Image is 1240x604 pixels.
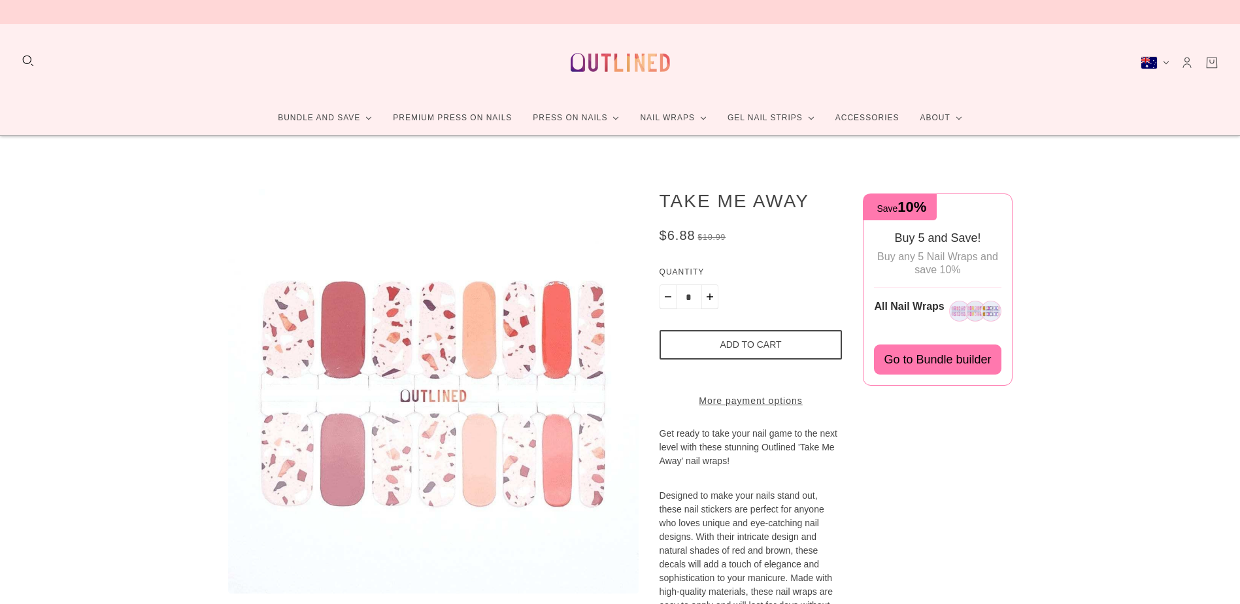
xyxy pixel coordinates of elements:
span: Buy any 5 Nail Wraps and save 10% [877,251,998,275]
button: Add to cart [660,330,843,360]
a: About [909,101,972,135]
a: Premium Press On Nails [382,101,522,135]
span: Go to Bundle builder [884,352,991,367]
span: $10.99 [698,233,726,242]
span: All Nail Wraps [874,301,944,312]
a: Cart [1205,56,1219,70]
button: Australia [1141,56,1169,69]
button: Minus [660,284,677,309]
a: Accessories [825,101,910,135]
span: 10% [897,199,926,215]
span: Buy 5 and Save! [894,231,980,244]
label: Quantity [660,265,843,284]
a: More payment options [660,394,843,408]
a: Outlined [563,35,678,90]
a: Bundle and Save [267,101,382,135]
p: Get ready to take your nail game to the next level with these stunning Outlined 'Take Me Away' na... [660,427,843,489]
button: Plus [701,284,718,309]
a: Account [1180,56,1194,70]
span: $6.88 [660,228,695,243]
modal-trigger: Enlarge product image [228,183,639,594]
h1: Take Me Away [660,190,843,212]
button: Search [21,54,35,68]
a: Press On Nails [522,101,629,135]
a: Nail Wraps [629,101,717,135]
a: Gel Nail Strips [717,101,825,135]
img: Take Me Away-Adult Nail Wraps-Outlined [228,183,639,594]
span: Save [877,203,926,214]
